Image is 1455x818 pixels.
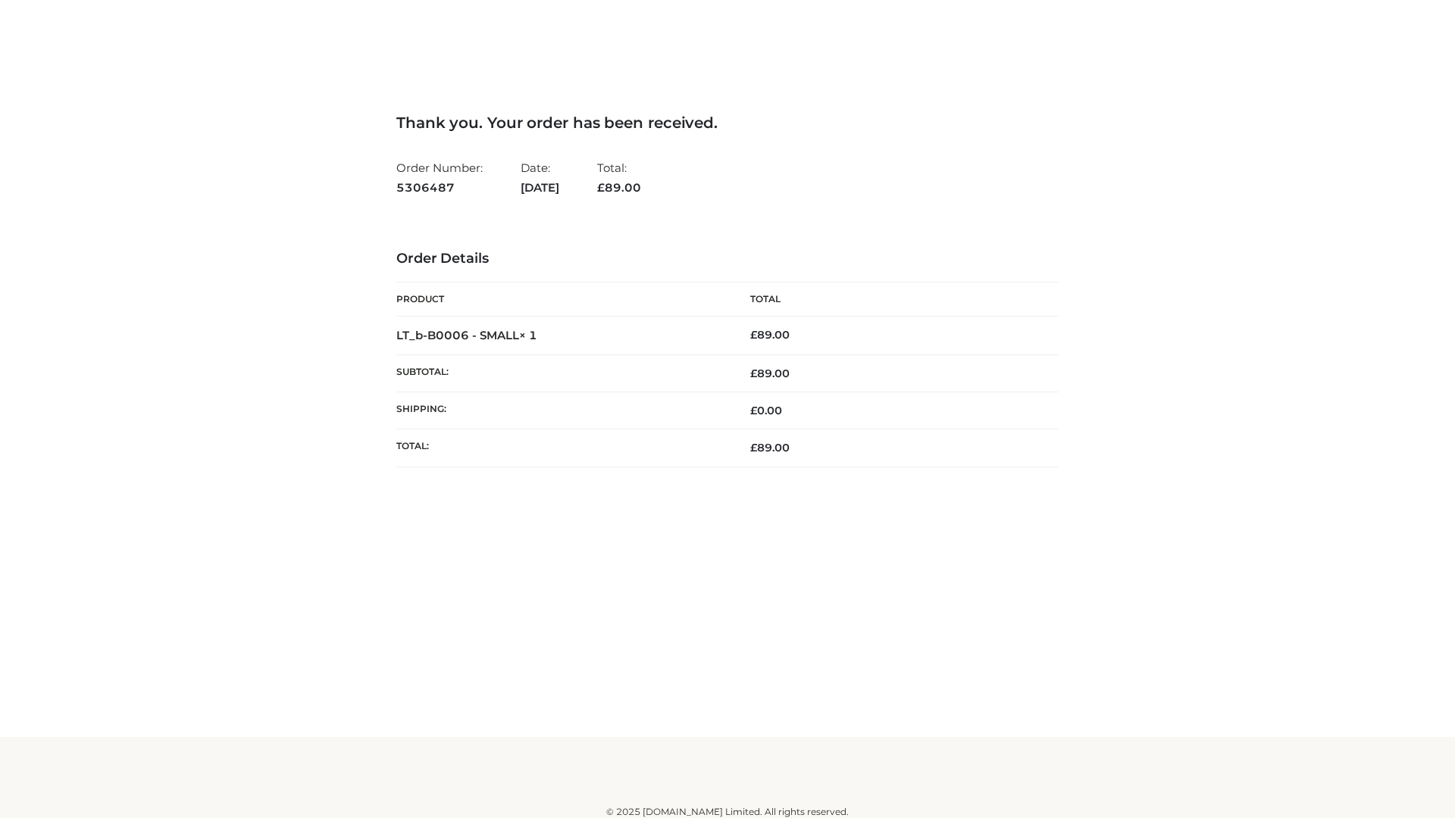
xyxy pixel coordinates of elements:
[750,404,757,417] span: £
[396,429,727,467] th: Total:
[750,367,757,380] span: £
[750,441,757,454] span: £
[521,155,559,201] li: Date:
[396,328,537,342] strong: LT_b-B0006 - SMALL
[727,283,1059,317] th: Total
[521,178,559,198] strong: [DATE]
[597,180,605,195] span: £
[396,283,727,317] th: Product
[396,251,1059,267] h3: Order Details
[750,328,757,342] span: £
[396,354,727,392] th: Subtotal:
[597,180,641,195] span: 89.00
[750,404,782,417] bdi: 0.00
[396,155,483,201] li: Order Number:
[396,114,1059,132] h3: Thank you. Your order has been received.
[396,392,727,429] th: Shipping:
[519,328,537,342] strong: × 1
[750,367,790,380] span: 89.00
[396,178,483,198] strong: 5306487
[750,441,790,454] span: 89.00
[597,155,641,201] li: Total:
[750,328,790,342] bdi: 89.00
